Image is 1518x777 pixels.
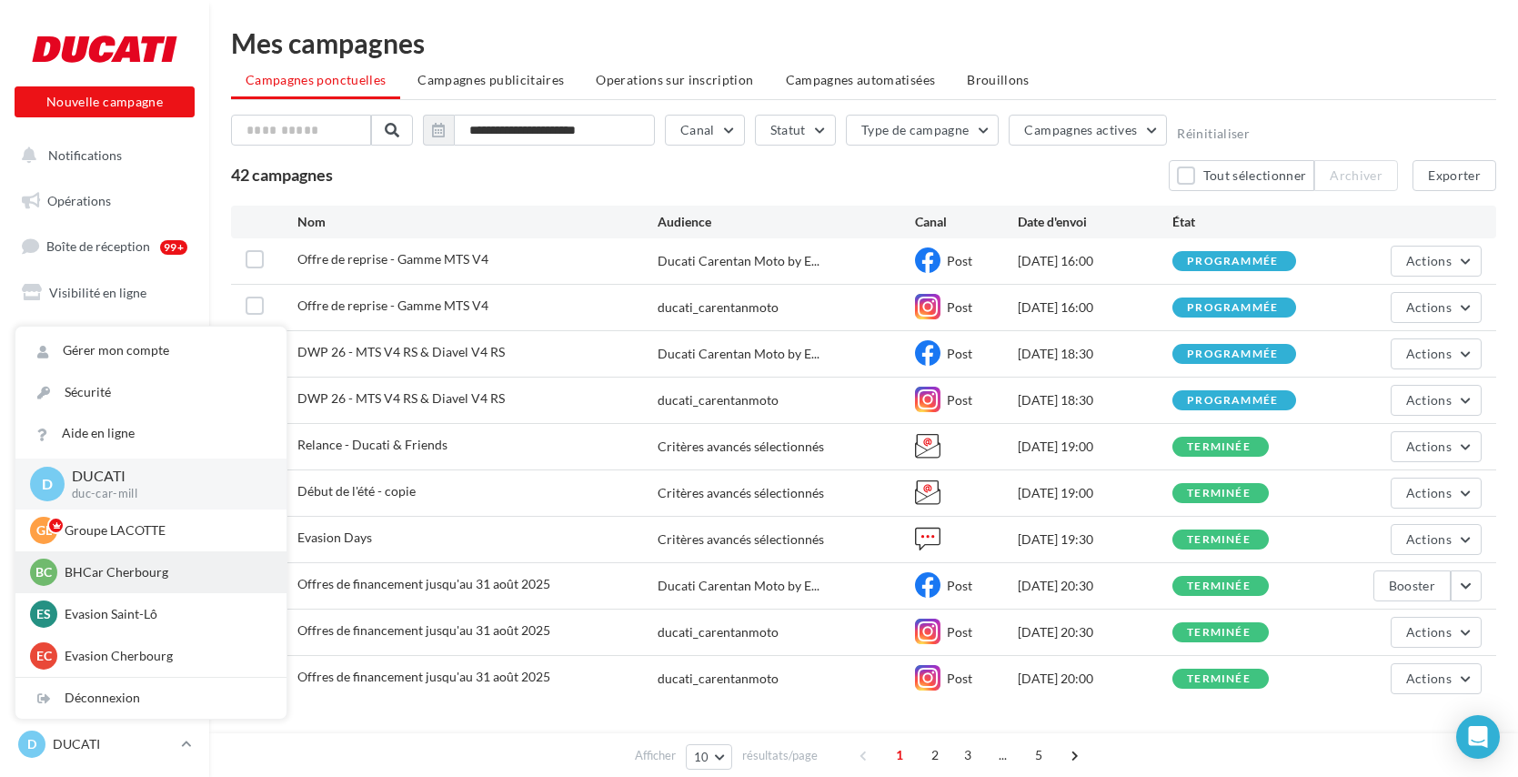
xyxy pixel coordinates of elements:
button: Actions [1391,338,1482,369]
a: D DUCATI [15,727,195,762]
span: Offres de financement jusqu'au 31 août 2025 [297,622,550,638]
button: Actions [1391,292,1482,323]
div: terminée [1187,441,1251,453]
div: Open Intercom Messenger [1456,715,1500,759]
span: Offres de financement jusqu'au 31 août 2025 [297,669,550,684]
p: BHCar Cherbourg [65,563,265,581]
button: Canal [665,115,745,146]
span: Post [947,299,972,315]
button: Actions [1391,246,1482,277]
a: Aide en ligne [15,413,287,454]
a: Médiathèque [11,455,198,493]
span: Afficher [635,747,676,764]
a: Campagnes [11,364,198,402]
button: Statut [755,115,836,146]
span: Actions [1406,624,1452,640]
span: 42 campagnes [231,165,333,185]
p: duc-car-mill [72,486,257,502]
span: Post [947,671,972,686]
span: Début de l'été - copie [297,483,416,499]
p: DUCATI [72,466,257,487]
span: Offres de financement jusqu'au 31 août 2025 [297,576,550,591]
div: Déconnexion [15,678,287,719]
div: Canal [915,213,1018,231]
span: Actions [1406,671,1452,686]
div: terminée [1187,627,1251,639]
div: Mes campagnes [231,29,1496,56]
span: Campagnes automatisées [786,72,936,87]
div: programmée [1187,395,1278,407]
div: terminée [1187,580,1251,592]
span: Relance - Ducati & Friends [297,437,447,452]
div: [DATE] 18:30 [1018,391,1172,409]
span: Post [947,578,972,593]
button: Tout sélectionner [1169,160,1314,191]
div: [DATE] 19:30 [1018,530,1172,549]
a: Sollicitation d'avis [11,319,198,358]
span: Post [947,624,972,640]
p: Evasion Cherbourg [65,647,265,665]
button: Réinitialiser [1177,126,1250,141]
div: [DATE] 20:00 [1018,670,1172,688]
span: Actions [1406,439,1452,454]
span: Evasion Days [297,530,372,545]
span: D [27,735,36,753]
span: BC [35,563,52,581]
button: Actions [1391,431,1482,462]
span: 3 [953,741,982,770]
span: Campagnes publicitaires [417,72,564,87]
span: Actions [1406,299,1452,315]
span: Ducati Carentan Moto by E... [658,577,819,595]
div: 99+ [160,240,187,255]
button: Campagnes actives [1009,115,1167,146]
span: Offre de reprise - Gamme MTS V4 [297,298,488,313]
span: Operations sur inscription [596,72,753,87]
span: D [42,473,53,494]
a: Sécurité [15,372,287,413]
span: Ducati Carentan Moto by E... [658,345,819,363]
span: DWP 26 - MTS V4 RS & Diavel V4 RS [297,390,505,406]
div: programmée [1187,256,1278,267]
button: Actions [1391,385,1482,416]
button: Booster [1373,570,1451,601]
span: Actions [1406,485,1452,500]
div: [DATE] 16:00 [1018,298,1172,317]
div: ducati_carentanmoto [658,623,779,641]
div: ducati_carentanmoto [658,298,779,317]
div: [DATE] 20:30 [1018,577,1172,595]
a: Visibilité en ligne [11,274,198,312]
div: terminée [1187,488,1251,499]
span: Actions [1406,531,1452,547]
div: État [1172,213,1327,231]
span: Actions [1406,346,1452,361]
a: Boîte de réception99+ [11,227,198,266]
a: Opérations [11,182,198,220]
div: [DATE] 19:00 [1018,484,1172,502]
div: terminée [1187,534,1251,546]
button: 10 [686,744,732,770]
span: 1 [885,741,914,770]
button: Archiver [1314,160,1398,191]
span: GL [36,521,52,540]
span: EC [36,647,52,665]
a: Gérer mon compte [15,330,287,371]
div: Nom [297,213,658,231]
span: Ducati Carentan Moto by E... [658,252,819,270]
span: Post [947,392,972,408]
div: Audience [658,213,915,231]
a: Calendrier [11,499,198,538]
div: Critères avancés sélectionnés [658,484,915,502]
span: ... [989,741,1018,770]
p: Evasion Saint-Lô [65,605,265,623]
span: Boîte de réception [46,238,150,254]
span: DWP 26 - MTS V4 RS & Diavel V4 RS [297,344,505,359]
button: Actions [1391,663,1482,694]
span: 2 [920,741,950,770]
div: [DATE] 16:00 [1018,252,1172,270]
button: Type de campagne [846,115,1000,146]
div: Critères avancés sélectionnés [658,438,915,456]
div: Critères avancés sélectionnés [658,530,915,549]
p: Groupe LACOTTE [65,521,265,540]
span: 5 [1024,741,1053,770]
span: Actions [1406,392,1452,408]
